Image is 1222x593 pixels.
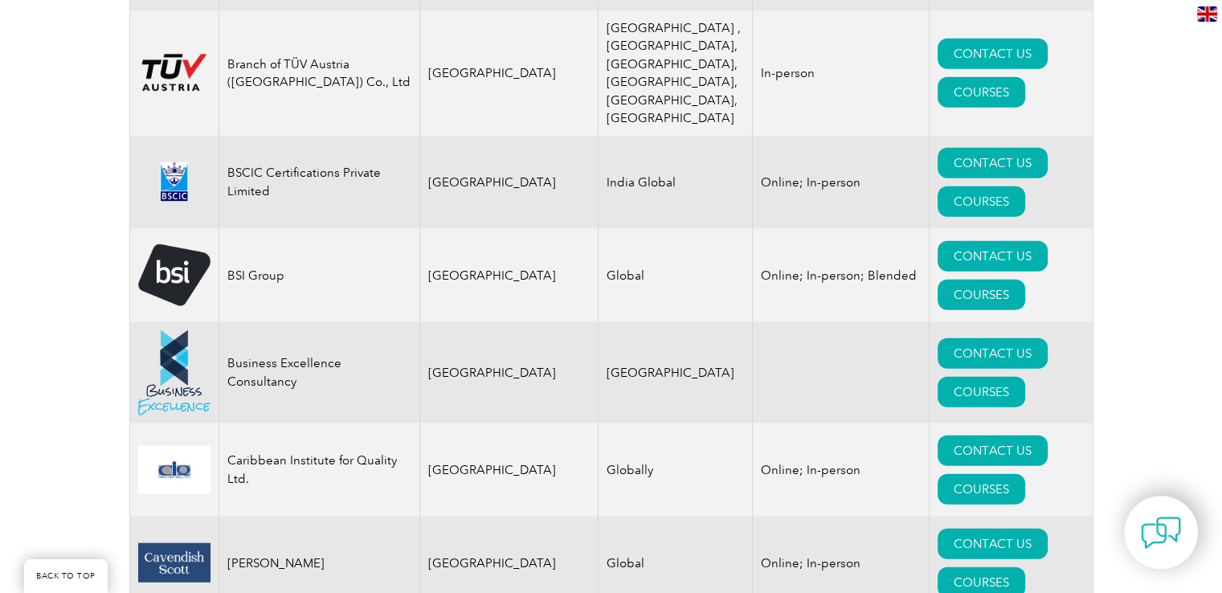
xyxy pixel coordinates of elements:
[938,436,1048,466] a: CONTACT US
[753,136,930,229] td: Online; In-person
[938,338,1048,369] a: CONTACT US
[138,162,210,202] img: d624547b-a6e0-e911-a812-000d3a795b83-logo.png
[419,11,599,136] td: [GEOGRAPHIC_DATA]
[138,446,210,494] img: d6ccebca-6c76-ed11-81ab-0022481565fd-logo.jpg
[138,53,210,93] img: ad2ea39e-148b-ed11-81ac-0022481565fd-logo.png
[1141,513,1181,553] img: contact-chat.png
[138,244,210,306] img: 5f72c78c-dabc-ea11-a814-000d3a79823d-logo.png
[599,322,753,423] td: [GEOGRAPHIC_DATA]
[938,529,1048,559] a: CONTACT US
[219,11,419,136] td: Branch of TÜV Austria ([GEOGRAPHIC_DATA]) Co., Ltd
[24,559,108,593] a: BACK TO TOP
[938,280,1025,310] a: COURSES
[938,474,1025,505] a: COURSES
[753,11,930,136] td: In-person
[419,322,599,423] td: [GEOGRAPHIC_DATA]
[599,229,753,322] td: Global
[938,241,1048,272] a: CONTACT US
[753,229,930,322] td: Online; In-person; Blended
[419,229,599,322] td: [GEOGRAPHIC_DATA]
[419,423,599,517] td: [GEOGRAPHIC_DATA]
[938,377,1025,407] a: COURSES
[753,423,930,517] td: Online; In-person
[938,148,1048,178] a: CONTACT US
[219,229,419,322] td: BSI Group
[138,543,210,583] img: 58800226-346f-eb11-a812-00224815377e-logo.png
[938,186,1025,217] a: COURSES
[419,136,599,229] td: [GEOGRAPHIC_DATA]
[219,423,419,517] td: Caribbean Institute for Quality Ltd.
[138,330,210,415] img: 48df379e-2966-eb11-a812-00224814860b-logo.png
[938,77,1025,108] a: COURSES
[1197,6,1217,22] img: en
[599,423,753,517] td: Globally
[219,322,419,423] td: Business Excellence Consultancy
[219,136,419,229] td: BSCIC Certifications Private Limited
[938,39,1048,69] a: CONTACT US
[599,136,753,229] td: India Global
[599,11,753,136] td: [GEOGRAPHIC_DATA] ,[GEOGRAPHIC_DATA], [GEOGRAPHIC_DATA], [GEOGRAPHIC_DATA], [GEOGRAPHIC_DATA], [G...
